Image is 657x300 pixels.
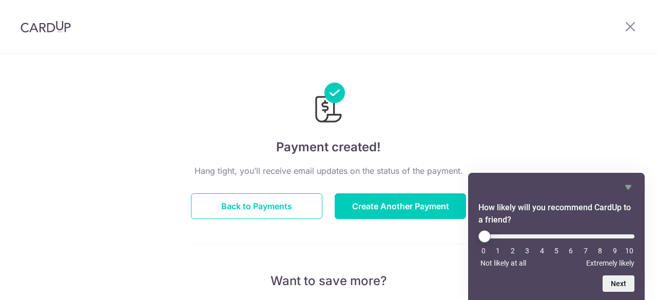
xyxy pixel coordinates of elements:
[586,259,634,267] span: Extremely likely
[480,259,526,267] span: Not likely at all
[191,138,466,156] h4: Payment created!
[522,247,532,255] li: 3
[622,181,634,193] button: Hide survey
[508,247,518,255] li: 2
[191,193,322,219] button: Back to Payments
[551,247,562,255] li: 5
[478,181,634,292] div: How likely will you recommend CardUp to a friend? Select an option from 0 to 10, with 0 being Not...
[624,247,634,255] li: 10
[335,193,466,219] button: Create Another Payment
[595,247,605,255] li: 8
[312,83,345,126] img: Payments
[478,230,634,267] div: How likely will you recommend CardUp to a friend? Select an option from 0 to 10, with 0 being Not...
[478,202,634,226] h2: How likely will you recommend CardUp to a friend? Select an option from 0 to 10, with 0 being Not...
[191,273,466,289] p: Want to save more?
[610,247,620,255] li: 9
[603,275,634,292] button: Next question
[493,247,503,255] li: 1
[566,247,576,255] li: 6
[21,21,71,33] img: CardUp
[478,247,489,255] li: 0
[191,165,466,177] p: Hang tight, you’ll receive email updates on the status of the payment.
[581,247,591,255] li: 7
[537,247,547,255] li: 4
